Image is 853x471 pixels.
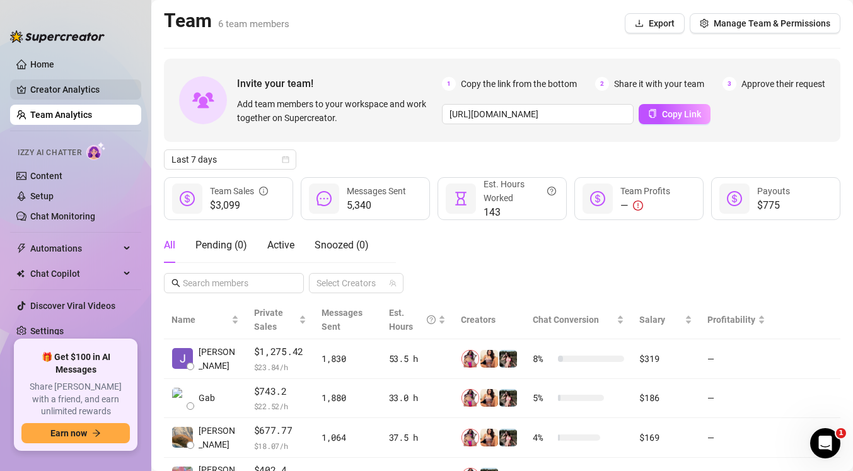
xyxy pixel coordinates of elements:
span: download [635,19,644,28]
span: Izzy AI Chatter [18,147,81,159]
span: $1,275.42 [254,344,306,359]
div: $169 [639,431,692,445]
span: 3 [722,77,736,91]
h2: Team [164,9,289,33]
img: logo-BBDzfeDw.svg [10,30,105,43]
span: Messages Sent [322,308,363,332]
span: Chat Copilot [30,264,120,284]
img: Premium [499,350,517,368]
span: 8 % [533,352,553,366]
button: Manage Team & Permissions [690,13,840,33]
span: Copy Link [662,109,701,119]
span: Approve their request [741,77,825,91]
span: search [171,279,180,288]
img: 𝘾𝙧𝙚𝙖𝙢𝙮 [461,350,479,368]
div: 37.5 h [389,431,446,445]
div: Pending ( 0 ) [195,238,247,253]
span: Private Sales [254,308,283,332]
span: calendar [282,156,289,163]
span: question-circle [547,177,556,205]
iframe: Intercom live chat [810,428,840,458]
span: $775 [757,198,790,213]
div: 53.5 h [389,352,446,366]
button: Copy Link [639,104,711,124]
a: Content [30,171,62,181]
span: 6 team members [218,18,289,30]
a: Settings [30,326,64,336]
img: Gab [172,388,193,409]
div: Team Sales [210,184,268,198]
span: dollar-circle [180,191,195,206]
span: 5 % [533,391,553,405]
a: Team Analytics [30,110,92,120]
span: 4 % [533,431,553,445]
td: — [700,339,773,379]
span: Messages Sent [347,186,406,196]
span: Last 7 days [171,150,289,169]
span: team [389,279,397,287]
span: thunderbolt [16,243,26,253]
span: 143 [484,205,556,220]
span: Active [267,239,294,251]
span: $ 22.52 /h [254,400,306,412]
span: 🎁 Get $100 in AI Messages [21,351,130,376]
img: AI Chatter [86,142,106,160]
img: JustineFitness [480,389,498,407]
div: — [620,198,670,213]
span: Automations [30,238,120,259]
th: Creators [453,301,525,339]
span: Profitability [707,315,755,325]
span: 1 [836,428,846,438]
span: Copy the link from the bottom [461,77,577,91]
a: Discover Viral Videos [30,301,115,311]
span: $3,099 [210,198,268,213]
span: Name [171,313,229,327]
img: Chat Copilot [16,269,25,278]
span: $677.77 [254,423,306,438]
td: — [700,418,773,458]
span: message [316,191,332,206]
button: Export [625,13,685,33]
img: JustineFitness [480,350,498,368]
div: 1,830 [322,352,374,366]
img: Premium [499,429,517,446]
th: Name [164,301,247,339]
span: Export [649,18,675,28]
span: dollar-circle [727,191,742,206]
span: Payouts [757,186,790,196]
img: 𝘾𝙧𝙚𝙖𝙢𝙮 [461,429,479,446]
div: $319 [639,352,692,366]
img: 𝘾𝙧𝙚𝙖𝙢𝙮 [461,389,479,407]
span: 5,340 [347,198,406,213]
img: Premium [499,389,517,407]
a: Setup [30,191,54,201]
div: All [164,238,175,253]
div: 33.0 h [389,391,446,405]
span: copy [648,109,657,118]
span: Team Profits [620,186,670,196]
span: arrow-right [92,429,101,438]
span: $743.2 [254,384,306,399]
span: info-circle [259,184,268,198]
span: hourglass [453,191,468,206]
input: Search members [183,276,286,290]
img: Jane [172,348,193,369]
div: Est. Hours Worked [484,177,556,205]
div: 1,880 [322,391,374,405]
a: Chat Monitoring [30,211,95,221]
span: Invite your team! [237,76,442,91]
span: Salary [639,315,665,325]
span: setting [700,19,709,28]
span: [PERSON_NAME] [199,345,239,373]
span: dollar-circle [590,191,605,206]
div: 1,064 [322,431,374,445]
a: Home [30,59,54,69]
a: Creator Analytics [30,79,131,100]
span: Earn now [50,428,87,438]
span: question-circle [427,306,436,334]
button: Earn nowarrow-right [21,423,130,443]
div: $186 [639,391,692,405]
span: [PERSON_NAME] [199,424,239,451]
span: 1 [442,77,456,91]
span: Chat Conversion [533,315,599,325]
